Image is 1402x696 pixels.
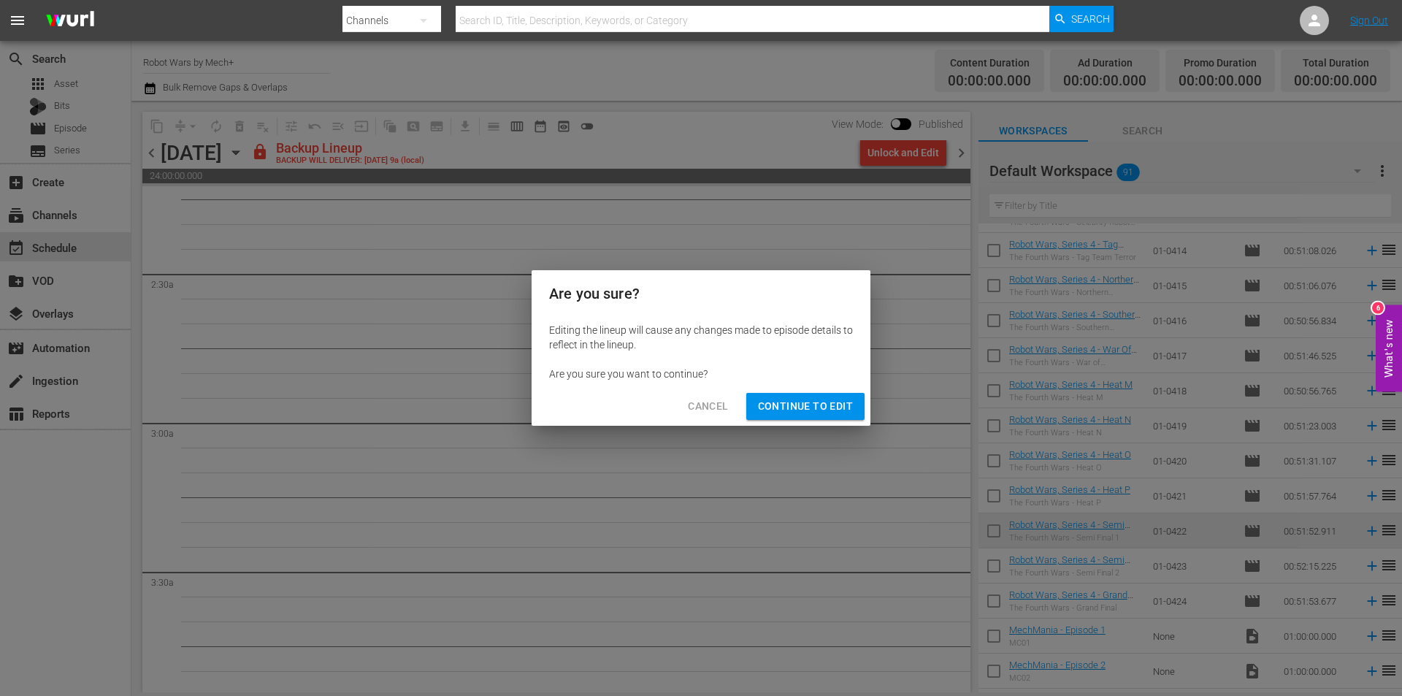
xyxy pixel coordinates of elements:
a: Sign Out [1350,15,1388,26]
div: 6 [1372,302,1384,313]
button: Continue to Edit [746,393,865,420]
div: Are you sure you want to continue? [549,367,853,381]
button: Open Feedback Widget [1376,305,1402,391]
span: Search [1071,6,1110,32]
h2: Are you sure? [549,282,853,305]
div: Editing the lineup will cause any changes made to episode details to reflect in the lineup. [549,323,853,352]
span: Continue to Edit [758,397,853,416]
button: Cancel [676,393,740,420]
span: menu [9,12,26,29]
span: Cancel [688,397,728,416]
img: ans4CAIJ8jUAAAAAAAAAAAAAAAAAAAAAAAAgQb4GAAAAAAAAAAAAAAAAAAAAAAAAJMjXAAAAAAAAAAAAAAAAAAAAAAAAgAT5G... [35,4,105,38]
